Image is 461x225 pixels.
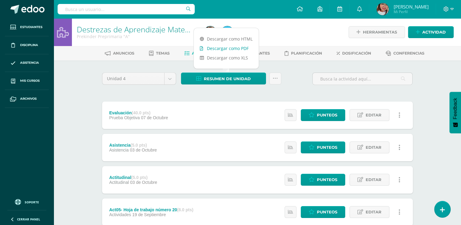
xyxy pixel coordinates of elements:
span: Actividad [422,27,446,38]
span: Actitudinal [109,180,129,185]
span: Planificación [291,51,322,55]
span: Estudiantes [20,25,42,30]
span: Feedback [452,98,458,119]
img: bdc6292b85202696d24cdc97ed2058a5.png [377,3,389,15]
span: Editar [366,109,381,121]
span: Soporte [25,200,39,204]
a: Punteos [301,206,345,218]
span: Cerrar panel [17,217,40,221]
strong: (8.0 pts) [177,207,193,212]
input: Busca un usuario... [58,4,195,14]
span: 03 de Octubre [130,148,157,152]
span: Punteos [317,142,337,153]
a: Punteos [301,141,345,153]
span: 19 de Septiembre [132,212,166,217]
strong: (40.0 pts) [132,110,150,115]
span: 03 de Octubre [130,180,157,185]
a: Punteos [301,109,345,121]
strong: (5.0 pts) [131,175,148,180]
a: Actividad [408,26,454,38]
a: Resumen de unidad [181,73,266,84]
strong: (5.0 pts) [130,143,147,148]
img: d829077fea71188f4ea6f616d71feccb.png [221,26,233,38]
a: Herramientas [349,26,405,38]
a: Archivos [5,90,49,108]
span: Editar [366,206,381,218]
span: Actividades [109,212,131,217]
a: Descargar como PDF [194,44,259,53]
span: Dosificación [342,51,371,55]
span: Asistencia [20,60,39,65]
a: Temas [149,48,170,58]
a: Estudiantes [5,18,49,36]
div: Prekinder Preprimaria 'A' [77,34,197,39]
a: Planificación [285,48,322,58]
a: Mis cursos [5,72,49,90]
span: Punteos [317,109,337,121]
span: Conferencias [393,51,424,55]
span: Editar [366,142,381,153]
span: Temas [156,51,170,55]
span: Herramientas [363,27,397,38]
span: Mi Perfil [393,9,428,14]
span: Punteos [317,174,337,185]
a: Actividades [184,48,219,58]
span: 07 de Octubre [141,115,168,120]
a: Descargar como XLS [194,53,259,62]
a: Soporte [7,198,46,206]
span: Mis cursos [20,78,40,83]
span: Unidad 4 [107,73,160,84]
a: Punteos [301,174,345,186]
span: Prueba Objetiva [109,115,140,120]
span: Archivos [20,96,37,101]
a: Destrezas de Aprendizaje Matemático [77,24,208,34]
span: Editar [366,174,381,185]
span: Anuncios [113,51,134,55]
span: Asistencia [109,148,129,152]
div: Act05- Hoja de trabajo número 20 [109,207,193,212]
a: Asistencia [5,54,49,72]
span: Resumen de unidad [204,73,251,84]
a: Descargar como HTML [194,34,259,44]
div: Actitudinal [109,175,157,180]
button: Feedback - Mostrar encuesta [449,92,461,133]
span: Actividades [192,51,219,55]
a: Unidad 4 [102,73,176,84]
div: Asistencia [109,143,157,148]
div: Evaluación [109,110,168,115]
a: Conferencias [386,48,424,58]
img: bdc6292b85202696d24cdc97ed2058a5.png [204,26,216,38]
a: Disciplina [5,36,49,54]
input: Busca la actividad aquí... [313,73,412,85]
span: Disciplina [20,43,38,48]
h1: Destrezas de Aprendizaje Matemático [77,25,197,34]
a: Dosificación [337,48,371,58]
span: Punteos [317,206,337,218]
span: [PERSON_NAME] [393,4,428,10]
a: Anuncios [105,48,134,58]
